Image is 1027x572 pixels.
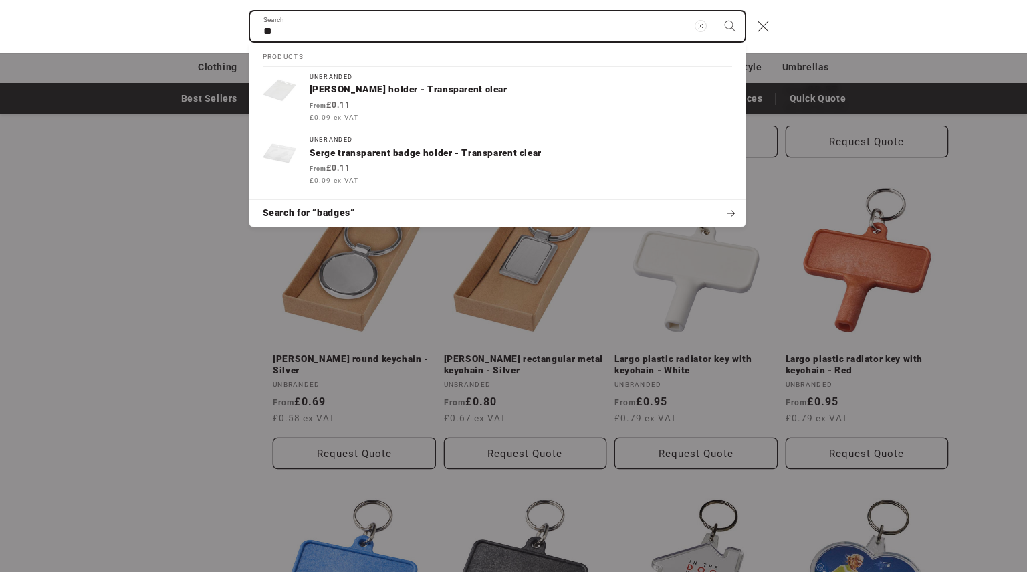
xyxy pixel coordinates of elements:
[310,102,326,109] span: From
[310,163,350,173] strong: £0.11
[310,112,358,122] span: £0.09 ex VAT
[310,165,326,172] span: From
[310,175,358,185] span: £0.09 ex VAT
[310,136,732,144] div: Unbranded
[715,11,745,41] button: Search
[263,43,732,67] h2: Products
[310,100,350,110] strong: £0.11
[686,11,715,41] button: Clear search term
[263,207,355,220] span: Search for “badges”
[804,427,1027,572] iframe: Chat Widget
[310,84,732,96] p: [PERSON_NAME] holder - Transparent clear
[249,130,746,193] a: UnbrandedSerge transparent badge holder - Transparent clear From£0.11 £0.09 ex VAT
[263,74,296,107] img: Lorenzo badge holder
[249,67,746,130] a: Unbranded[PERSON_NAME] holder - Transparent clear From£0.11 £0.09 ex VAT
[310,74,732,81] div: Unbranded
[749,12,778,41] button: Close
[310,147,732,159] p: Serge transparent badge holder - Transparent clear
[263,136,296,170] img: Serge transparent badge holder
